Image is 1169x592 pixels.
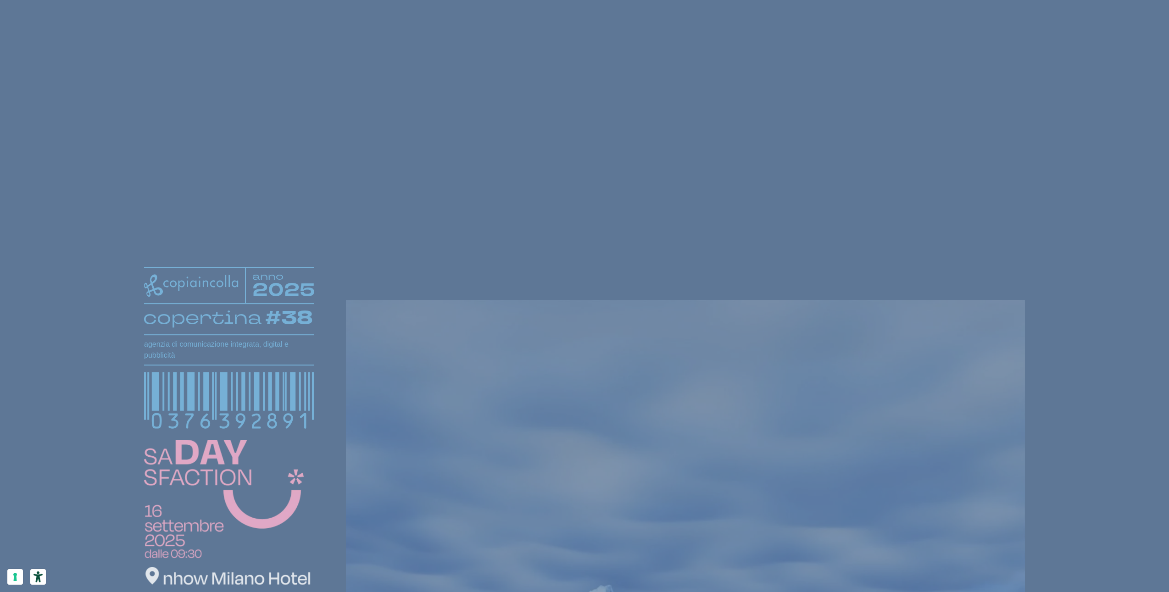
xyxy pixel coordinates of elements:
[30,569,46,585] button: Strumenti di accessibilità
[265,305,313,331] tspan: #38
[144,339,314,361] h1: agenzia di comunicazione integrata, digital e pubblicità
[7,569,23,585] button: Le tue preferenze relative al consenso per le tecnologie di tracciamento
[252,278,315,302] tspan: 2025
[252,270,284,282] tspan: anno
[143,306,262,329] tspan: copertina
